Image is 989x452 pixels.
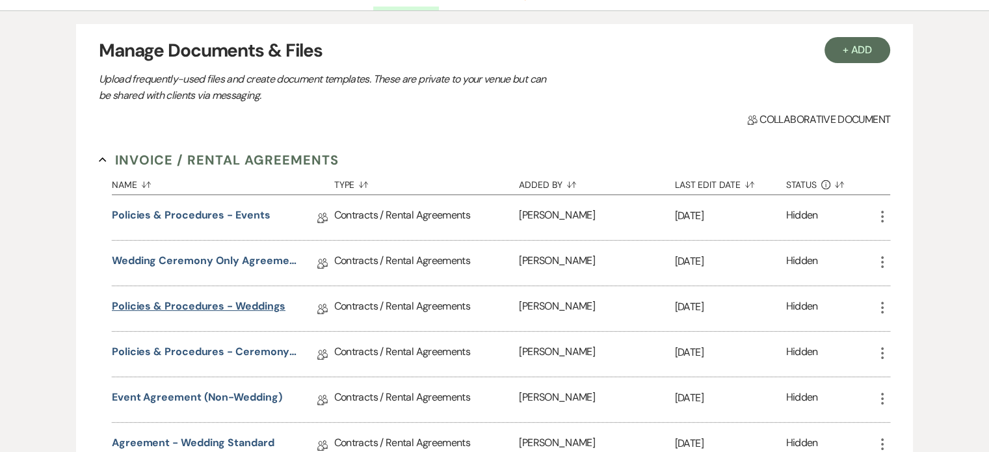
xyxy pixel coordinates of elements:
[334,332,520,377] div: Contracts / Rental Agreements
[519,241,674,286] div: [PERSON_NAME]
[785,344,817,364] div: Hidden
[112,207,270,228] a: Policies & Procedures - Events
[112,344,297,364] a: Policies & Procedures - Ceremony Only
[675,170,786,194] button: Last Edit Date
[675,253,786,270] p: [DATE]
[334,377,520,422] div: Contracts / Rental Agreements
[675,344,786,361] p: [DATE]
[112,253,297,273] a: Wedding Ceremony Only Agreement
[112,170,334,194] button: Name
[334,286,520,331] div: Contracts / Rental Agreements
[785,170,875,194] button: Status
[112,299,285,319] a: Policies & Procedures - Weddings
[519,195,674,240] div: [PERSON_NAME]
[824,37,891,63] button: + Add
[675,299,786,315] p: [DATE]
[675,435,786,452] p: [DATE]
[785,180,817,189] span: Status
[334,195,520,240] div: Contracts / Rental Agreements
[785,253,817,273] div: Hidden
[99,150,339,170] button: Invoice / Rental Agreements
[675,207,786,224] p: [DATE]
[519,377,674,422] div: [PERSON_NAME]
[785,299,817,319] div: Hidden
[675,390,786,406] p: [DATE]
[334,241,520,286] div: Contracts / Rental Agreements
[99,37,890,64] h3: Manage Documents & Files
[747,112,890,127] span: Collaborative document
[519,170,674,194] button: Added By
[785,390,817,410] div: Hidden
[112,390,282,410] a: Event Agreement (Non-Wedding)
[519,286,674,331] div: [PERSON_NAME]
[785,207,817,228] div: Hidden
[519,332,674,377] div: [PERSON_NAME]
[99,71,554,104] p: Upload frequently-used files and create document templates. These are private to your venue but c...
[334,170,520,194] button: Type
